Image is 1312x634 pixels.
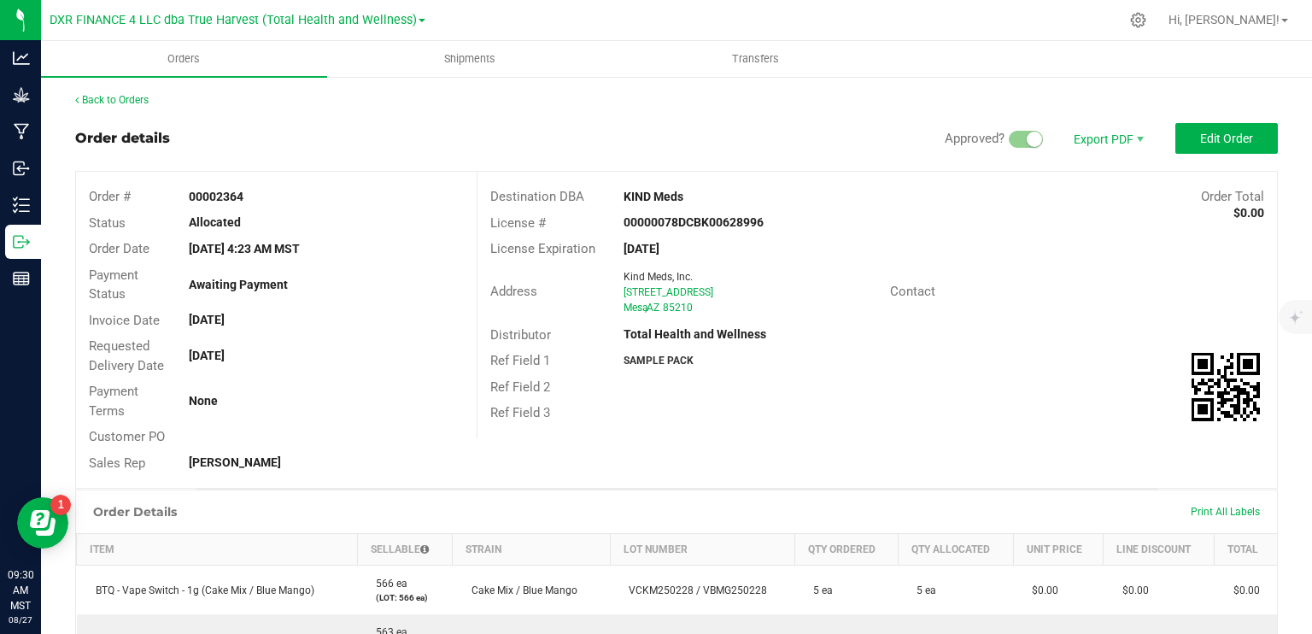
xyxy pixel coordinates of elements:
strong: [DATE] [189,349,225,362]
inline-svg: Inbound [13,160,30,177]
span: 5 ea [908,584,936,596]
span: Approved? [945,131,1004,146]
div: Manage settings [1127,12,1149,28]
inline-svg: Inventory [13,197,30,214]
inline-svg: Manufacturing [13,123,30,140]
strong: Total Health and Wellness [624,327,766,341]
th: Line Discount [1104,534,1215,566]
span: Distributor [490,327,551,343]
a: Shipments [327,41,613,77]
span: $0.00 [1225,584,1260,596]
p: 08/27 [8,613,33,626]
span: , [645,302,647,314]
span: Print All Labels [1191,506,1260,518]
span: Edit Order [1200,132,1253,145]
li: Export PDF [1056,123,1158,154]
span: Status [89,215,126,231]
span: 5 ea [805,584,833,596]
button: Edit Order [1175,123,1278,154]
span: Customer PO [89,429,165,444]
span: Order Date [89,241,149,256]
iframe: Resource center [17,497,68,549]
strong: 00002364 [189,190,243,203]
span: Requested Delivery Date [89,338,164,373]
span: Cake Mix / Blue Mango [463,584,577,596]
span: Payment Terms [89,384,138,419]
a: Transfers [613,41,899,77]
th: Lot Number [610,534,794,566]
span: License Expiration [490,241,595,256]
span: $0.00 [1114,584,1149,596]
inline-svg: Reports [13,270,30,287]
span: Payment Status [89,267,138,302]
strong: Allocated [189,215,241,229]
span: License # [490,215,546,231]
a: Back to Orders [75,94,149,106]
strong: SAMPLE PACK [624,355,694,367]
th: Unit Price [1013,534,1104,566]
span: Ref Field 3 [490,405,550,420]
span: Sales Rep [89,455,145,471]
span: Transfers [709,51,802,67]
th: Total [1215,534,1277,566]
span: Address [490,284,537,299]
inline-svg: Grow [13,86,30,103]
span: Kind Meds, Inc. [624,271,693,283]
span: Order # [89,189,131,204]
span: Invoice Date [89,313,160,328]
span: Contact [890,284,935,299]
strong: 00000078DCBK00628996 [624,215,764,229]
span: 566 ea [367,578,407,590]
inline-svg: Analytics [13,50,30,67]
span: Orders [144,51,223,67]
span: DXR FINANCE 4 LLC dba True Harvest (Total Health and Wellness) [50,13,417,27]
span: [STREET_ADDRESS] [624,286,713,298]
th: Item [77,534,358,566]
qrcode: 00002364 [1192,353,1260,421]
span: Destination DBA [490,189,584,204]
span: 85210 [663,302,693,314]
strong: [DATE] [624,242,659,255]
span: Shipments [421,51,518,67]
strong: None [189,394,218,408]
span: Hi, [PERSON_NAME]! [1168,13,1280,26]
span: Order Total [1201,189,1264,204]
p: (LOT: 566 ea) [367,591,442,604]
th: Sellable [357,534,452,566]
span: VCKM250228 / VBMG250228 [620,584,767,596]
a: Orders [41,41,327,77]
strong: [DATE] [189,313,225,326]
span: Ref Field 2 [490,379,550,395]
iframe: Resource center unread badge [50,495,71,515]
img: Scan me! [1192,353,1260,421]
inline-svg: Outbound [13,233,30,250]
h1: Order Details [93,505,177,519]
th: Qty Ordered [794,534,898,566]
strong: $0.00 [1233,206,1264,220]
p: 09:30 AM MST [8,567,33,613]
span: BTQ - Vape Switch - 1g (Cake Mix / Blue Mango) [87,584,314,596]
div: Order details [75,128,170,149]
strong: [DATE] 4:23 AM MST [189,242,300,255]
span: AZ [647,302,659,314]
th: Strain [453,534,611,566]
th: Qty Allocated [898,534,1013,566]
strong: KIND Meds [624,190,683,203]
span: $0.00 [1023,584,1058,596]
strong: [PERSON_NAME] [189,455,281,469]
span: Mesa [624,302,648,314]
span: Ref Field 1 [490,353,550,368]
strong: Awaiting Payment [189,278,288,291]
